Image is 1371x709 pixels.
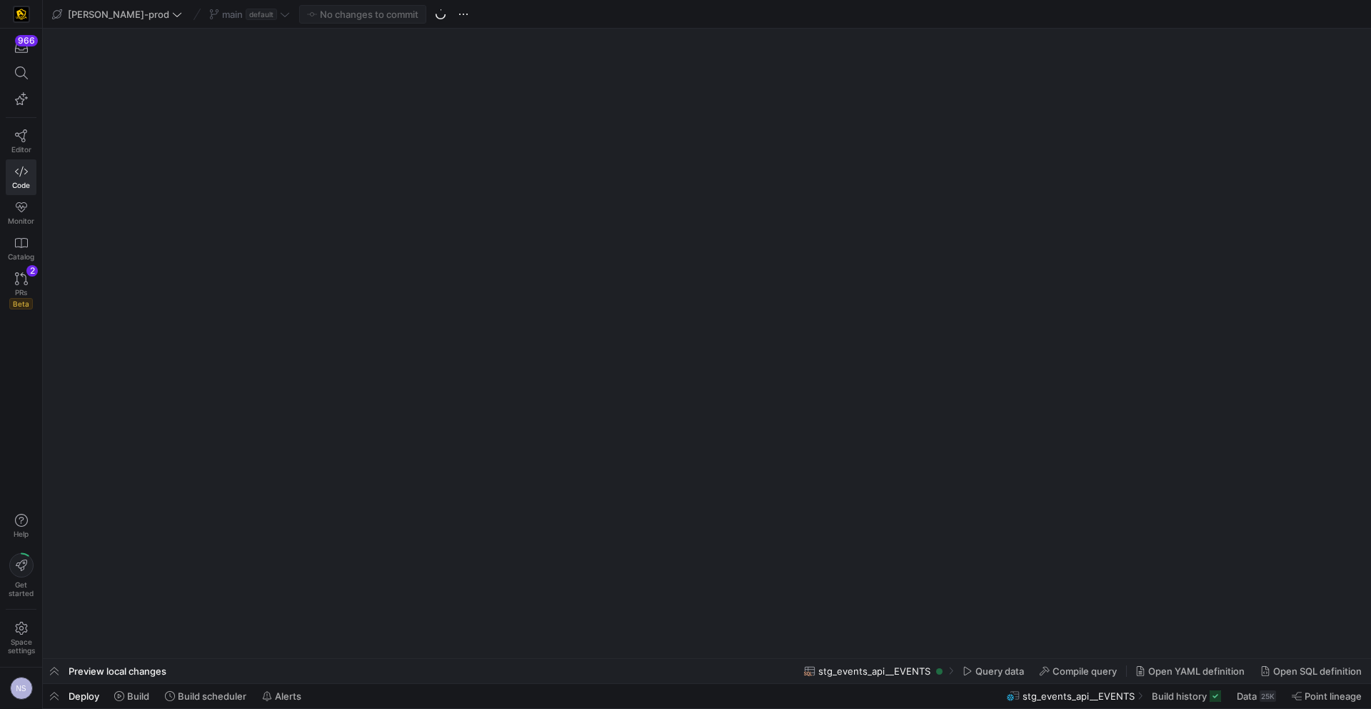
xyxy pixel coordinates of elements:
button: Build history [1145,684,1227,708]
a: https://storage.googleapis.com/y42-prod-data-exchange/images/uAsz27BndGEK0hZWDFeOjoxA7jCwgK9jE472... [6,2,36,26]
span: Compile query [1053,665,1117,677]
button: Query data [956,659,1030,683]
span: Build history [1152,690,1207,702]
span: Monitor [8,217,34,225]
span: stg_events_api__EVENTS [818,665,930,677]
span: Beta [9,298,33,309]
span: Preview local changes [69,665,166,677]
button: 966 [6,34,36,60]
span: Alerts [275,690,301,702]
button: Compile query [1033,659,1123,683]
button: Data25K [1230,684,1282,708]
button: Alerts [256,684,308,708]
span: Build [127,690,149,702]
button: [PERSON_NAME]-prod [49,5,186,24]
span: Open YAML definition [1148,665,1245,677]
span: PRs [15,288,27,297]
div: NS [10,677,33,700]
a: Editor [6,124,36,159]
span: Editor [11,145,31,154]
a: Monitor [6,195,36,231]
div: 2 [26,265,38,277]
span: Point lineage [1305,690,1362,702]
span: Catalog [8,252,34,261]
span: [PERSON_NAME]-prod [68,9,169,20]
a: Catalog [6,231,36,267]
span: Open SQL definition [1273,665,1362,677]
button: Point lineage [1285,684,1368,708]
button: Open SQL definition [1254,659,1368,683]
div: 25K [1260,690,1276,702]
span: Data [1237,690,1257,702]
button: Build [108,684,156,708]
button: Open YAML definition [1129,659,1251,683]
span: Query data [975,665,1024,677]
a: Code [6,159,36,195]
a: Spacesettings [6,615,36,661]
span: Space settings [8,638,35,655]
img: https://storage.googleapis.com/y42-prod-data-exchange/images/uAsz27BndGEK0hZWDFeOjoxA7jCwgK9jE472... [14,7,29,21]
span: Deploy [69,690,99,702]
span: stg_events_api__EVENTS [1023,690,1135,702]
span: Build scheduler [178,690,246,702]
button: NS [6,673,36,703]
span: Code [12,181,30,189]
button: Build scheduler [159,684,253,708]
span: Get started [9,580,34,598]
button: Getstarted [6,547,36,603]
span: Help [12,530,30,538]
button: Help [6,507,36,545]
a: PRsBeta2 [6,267,36,315]
div: 966 [15,35,38,46]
